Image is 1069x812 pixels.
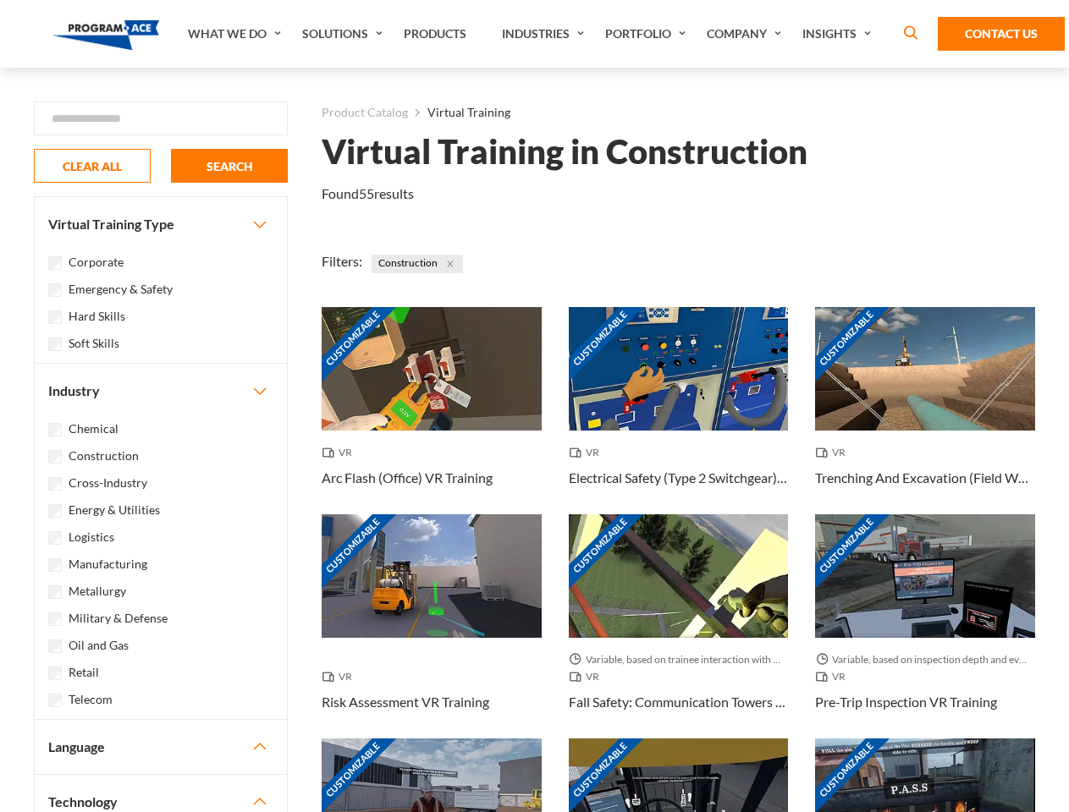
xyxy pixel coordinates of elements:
label: Telecom [69,690,113,709]
button: Virtual Training Type [35,197,287,251]
input: Cross-Industry [48,477,62,491]
a: Customizable Thumbnail - Electrical Safety (Type 2 Switchgear) VR Training VR Electrical Safety (... [569,307,789,514]
a: Customizable Thumbnail - Fall Safety: Communication Towers VR Training Variable, based on trainee... [569,514,789,738]
span: Variable, based on inspection depth and event interaction. [815,651,1035,668]
h3: Electrical Safety (Type 2 Switchgear) VR Training [569,468,789,488]
label: Retail [69,663,99,682]
input: Oil and Gas [48,639,62,653]
input: Manufacturing [48,558,62,572]
label: Energy & Utilities [69,501,160,519]
input: Energy & Utilities [48,504,62,518]
label: Manufacturing [69,555,147,573]
em: 55 [359,185,374,201]
input: Telecom [48,694,62,707]
label: Logistics [69,528,114,546]
a: Customizable Thumbnail - Pre-Trip Inspection VR Training Variable, based on inspection depth and ... [815,514,1035,738]
p: Found results [322,184,414,204]
span: VR [569,444,606,461]
input: Metallurgy [48,585,62,599]
a: Customizable Thumbnail - Trenching And Excavation (Field Work) VR Training VR Trenching And Excav... [815,307,1035,514]
button: Close [441,255,460,273]
h3: Risk Assessment VR Training [322,692,489,712]
label: Military & Defense [69,609,168,628]
label: Oil and Gas [69,636,129,655]
input: Construction [48,450,62,464]
span: Variable, based on trainee interaction with each section. [569,651,789,668]
h1: Virtual Training in Construction [322,137,807,167]
span: VR [322,444,359,461]
label: Hard Skills [69,307,125,326]
span: VR [322,668,359,685]
h3: Pre-Trip Inspection VR Training [815,692,997,712]
img: Program-Ace [52,20,160,50]
li: Virtual Training [408,101,510,123]
a: Product Catalog [322,101,408,123]
input: Soft Skills [48,337,62,351]
span: VR [815,444,852,461]
input: Hard Skills [48,310,62,324]
nav: breadcrumb [322,101,1035,123]
span: VR [569,668,606,685]
h3: Trenching And Excavation (Field Work) VR Training [815,468,1035,488]
span: Filters: [322,253,362,269]
input: Corporate [48,256,62,270]
button: Language [35,720,287,774]
a: Contact Us [938,17,1065,51]
a: Customizable Thumbnail - Arc Flash (Office) VR Training VR Arc Flash (Office) VR Training [322,307,542,514]
button: Industry [35,364,287,418]
input: Retail [48,667,62,680]
span: VR [815,668,852,685]
a: Customizable Thumbnail - Risk Assessment VR Training VR Risk Assessment VR Training [322,514,542,738]
label: Corporate [69,253,124,272]
input: Military & Defense [48,612,62,626]
h3: Arc Flash (Office) VR Training [322,468,493,488]
input: Emergency & Safety [48,283,62,297]
label: Cross-Industry [69,474,147,492]
label: Emergency & Safety [69,280,173,299]
label: Chemical [69,420,118,438]
label: Construction [69,447,139,465]
label: Soft Skills [69,334,119,353]
h3: Fall Safety: Communication Towers VR Training [569,692,789,712]
label: Metallurgy [69,582,126,601]
input: Chemical [48,423,62,436]
span: Construction [372,255,463,273]
input: Logistics [48,531,62,545]
button: CLEAR ALL [34,149,151,183]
